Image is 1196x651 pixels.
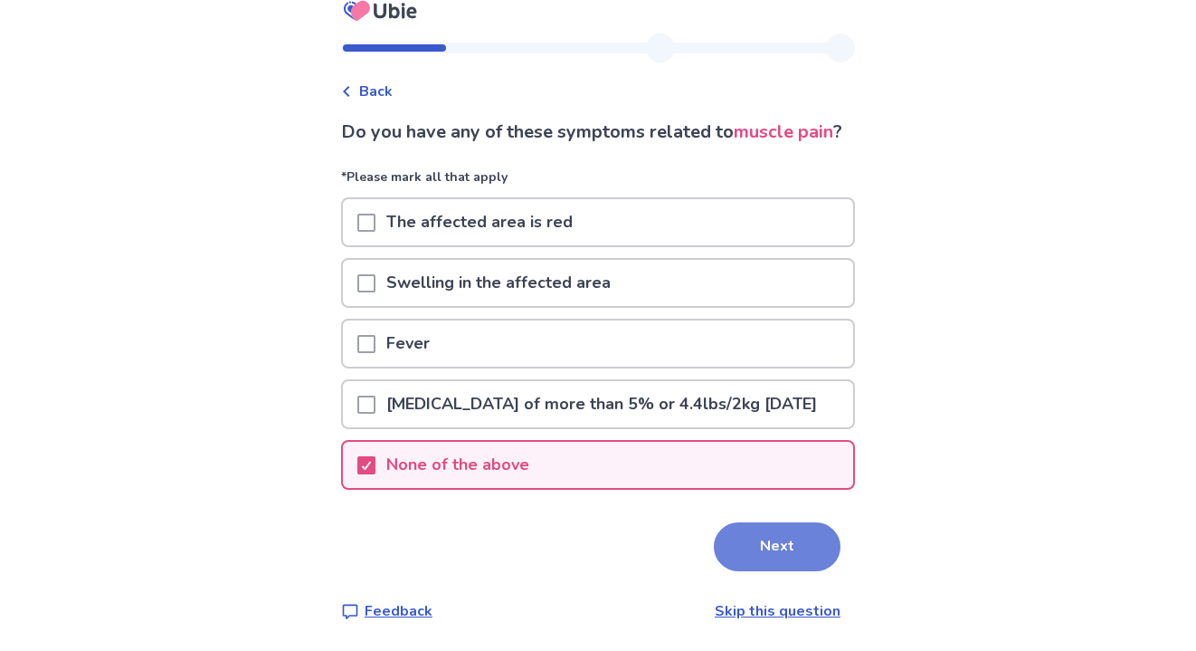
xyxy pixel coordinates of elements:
[375,442,540,488] p: None of the above
[341,119,855,146] p: Do you have any of these symptoms related to ?
[375,321,441,367] p: Fever
[375,199,584,245] p: The affected area is red
[359,81,393,102] span: Back
[375,260,622,306] p: Swelling in the affected area
[375,381,828,427] p: [MEDICAL_DATA] of more than 5% or 4.4lbs/2kg [DATE]
[734,120,833,144] span: muscle pain
[715,601,840,621] a: Skip this question
[714,522,840,571] button: Next
[341,168,855,197] p: *Please mark all that apply
[365,600,432,622] p: Feedback
[341,600,432,622] a: Feedback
